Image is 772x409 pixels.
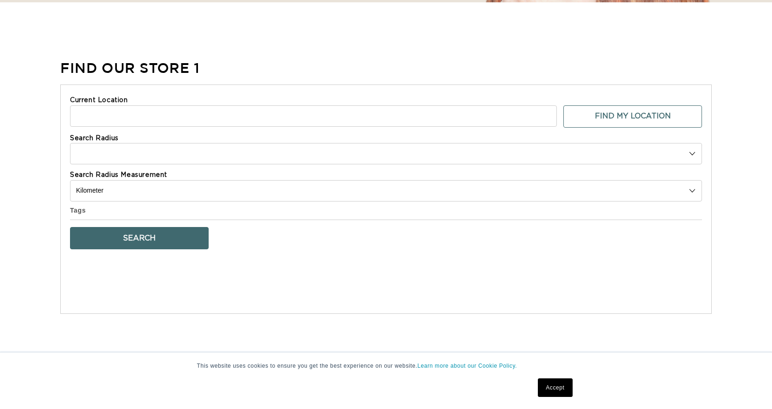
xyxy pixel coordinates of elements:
p: This website uses cookies to ensure you get the best experience on our website. [197,362,575,370]
label: Tags [70,207,86,214]
div: Find Our Store 1 [60,58,200,78]
button: Find My Location [563,105,702,128]
label: Search Radius Measurement [70,171,702,180]
label: Search Radius [70,134,702,143]
label: Current Location [70,96,702,105]
a: Accept [538,378,572,397]
a: Learn more about our Cookie Policy. [417,363,517,369]
button: Search [70,227,209,249]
